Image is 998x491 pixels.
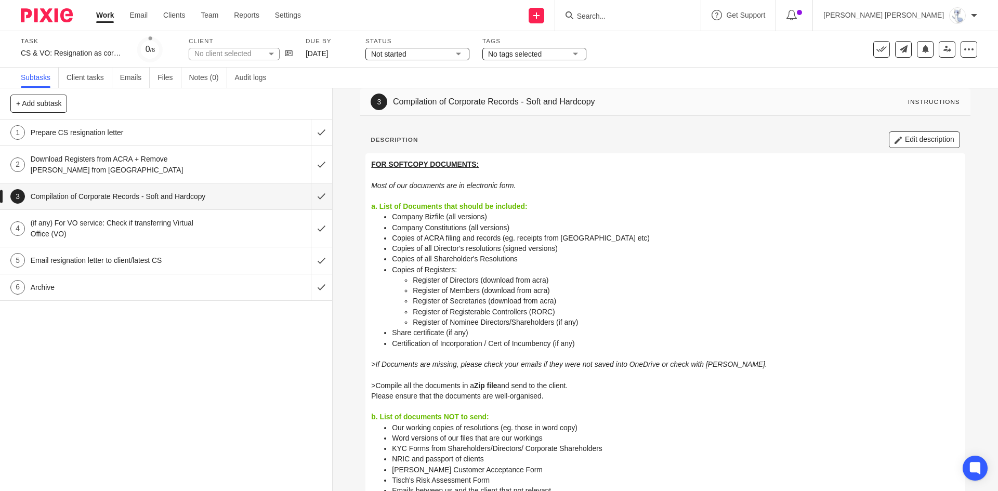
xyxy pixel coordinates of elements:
[392,249,958,259] p: Copies of ACRA filing and records (eg. receipts from [GEOGRAPHIC_DATA] etc)
[413,312,958,322] p: Register of Secretaries (download from acra)
[949,7,966,24] img: images.jfif
[482,37,586,45] label: Tags
[371,50,408,57] span: Not started
[31,290,211,306] h1: Archive
[392,481,958,491] p: [PERSON_NAME] Customer Acceptance Form
[21,48,125,58] div: CS & VO: Resignation as corporate secretary + handover
[392,354,958,365] p: Certification of Incorporation / Cert of Incumbency (if any)
[10,232,25,246] div: 4
[21,37,125,45] label: Task
[393,112,688,123] h1: Compilation of Corporate Records - Soft and Hardcopy
[413,323,958,333] p: Register of Registerable Controllers (RORC)
[392,281,958,291] p: Copies of Registers:
[372,177,477,184] u: FOR SOFTCOPY DOCUMENTS:
[201,10,218,20] a: Team
[372,396,958,407] p: >Compile all the documents in a and send to the client.
[96,10,114,20] a: Work
[21,48,125,58] div: CS &amp; VO: Resignation as corporate secretary + handover
[275,10,303,20] a: Settings
[372,219,524,226] span: a. List of Documents that should be included:
[306,37,352,45] label: Due by
[130,10,147,20] a: Email
[372,377,768,384] em: >If Documents are missing, please check your emails if they were not saved into OneDrive or check...
[413,301,958,312] p: Register of Members (download from acra)
[31,151,211,178] h1: Download Registers from ACRA + Remove [PERSON_NAME] from [GEOGRAPHIC_DATA]
[392,259,958,270] p: Copies of all Director's resolutions (signed versions)
[730,11,770,19] span: Get Support
[413,291,958,301] p: Register of Directors (download from acra)
[392,439,958,449] p: Our working copies of resolutions (eg. those in word copy)
[10,95,68,112] button: + Add subtask
[189,68,227,88] a: Notes (0)
[392,449,958,459] p: Word versions of our files that are our workings
[158,68,181,88] a: Files
[372,198,521,205] em: Most of our documents are in electronic form.
[194,48,262,59] div: No client selected
[306,49,327,57] span: [DATE]
[121,68,150,88] a: Emails
[31,263,211,279] h1: Email resignation letter to client/latest CS
[10,157,25,172] div: 2
[21,8,73,22] img: Pixie
[392,238,958,249] p: Company Constitutions (all versions)
[31,189,211,215] h1: Compilation of Corporate Records - Soft and Hardcopy
[365,37,469,45] label: Status
[413,333,958,343] p: Register of Nominee Directors/Shareholders (if any)
[163,10,186,20] a: Clients
[392,228,958,238] p: Company Bizfile (all versions)
[392,459,958,470] p: KYC Forms from Shareholders/Directors/ Corporate Shareholders
[371,110,388,126] div: 3
[371,152,417,160] p: Description
[887,148,960,164] button: Edit description
[392,270,958,280] p: Copies of all Shareholder's Resolutions
[392,343,958,354] p: Share certificate (if any)
[372,407,958,417] p: Please ensure that the documents are well-organised.
[10,125,25,140] div: 1
[580,12,674,22] input: Search
[234,10,260,20] a: Reports
[488,50,543,57] span: No tags selected
[145,43,155,55] div: 0
[475,398,498,405] strong: Zip file
[10,264,25,278] div: 5
[31,226,211,253] h1: (if any) For VO service: Check if transferring Virtual Office (VO)
[10,290,25,305] div: 6
[189,37,293,45] label: Client
[910,114,960,122] div: Instructions
[828,10,944,20] p: [PERSON_NAME] [PERSON_NAME]
[392,470,958,480] p: NRIC and passport of clients
[150,47,155,52] small: /6
[67,68,113,88] a: Client tasks
[21,68,59,88] a: Subtasks
[31,125,211,140] h1: Prepare CS resignation letter
[372,429,487,436] span: b. List of documents NOT to send:
[10,194,25,209] div: 3
[235,68,275,88] a: Audit logs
